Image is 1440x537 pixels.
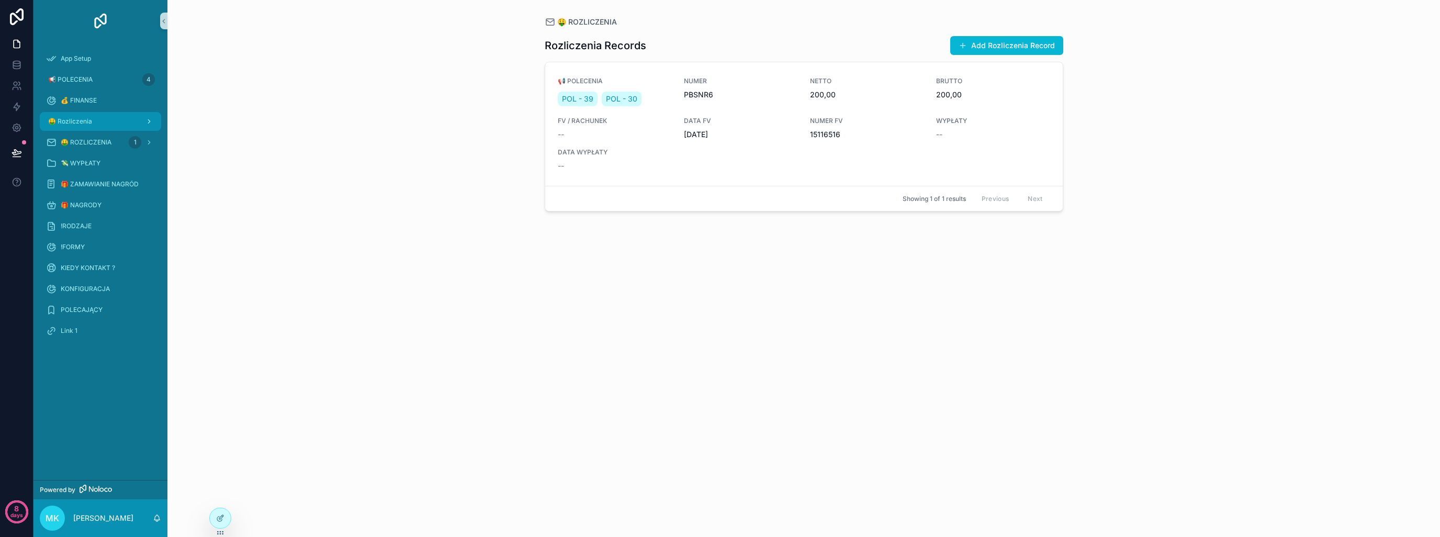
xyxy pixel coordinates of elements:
[40,196,161,215] a: 🎁 NAGRODY
[33,42,167,354] div: scrollable content
[936,77,1050,85] span: BRUTTO
[61,138,111,147] span: 🤑 ROZLICZENIA
[558,92,598,106] a: POL - 39
[936,89,1050,100] span: 200,00
[73,513,133,523] p: [PERSON_NAME]
[684,117,797,125] span: DATA FV
[558,129,564,140] span: --
[606,94,637,104] span: POL - 30
[40,259,161,277] a: KIEDY KONTAKT ?
[61,285,110,293] span: KONFIGURACJA
[903,195,966,203] span: Showing 1 of 1 results
[684,77,797,85] span: NUMER
[48,75,93,84] span: 📢 POLECENIA
[40,154,161,173] a: 💸 WYPŁATY
[61,264,115,272] span: KIEDY KONTAKT ?
[92,13,109,29] img: App logo
[129,136,141,149] div: 1
[40,175,161,194] a: 🎁 ZAMAWIANIE NAGRÓD
[40,217,161,236] a: !RODZAJE
[602,92,642,106] a: POL - 30
[545,62,1063,186] a: 📢 POLECENIAPOL - 39POL - 30NUMERPBSNR6NETTO200,00BRUTTO200,00FV / RACHUNEK--DATA FV[DATE]NUMER FV...
[40,279,161,298] a: KONFIGURACJA
[558,77,671,85] span: 📢 POLECENIA
[936,117,1050,125] span: WYPŁATY
[33,480,167,499] a: Powered by
[142,73,155,86] div: 4
[558,117,671,125] span: FV / RACHUNEK
[40,112,161,131] a: 🤑 Rozliczenia
[61,306,103,314] span: POLECAJĄCY
[10,508,23,522] p: days
[558,148,671,156] span: DATA WYPŁATY
[558,161,564,171] span: --
[61,159,100,167] span: 💸 WYPŁATY
[40,133,161,152] a: 🤑 ROZLICZENIA1
[46,512,59,524] span: MK
[40,49,161,68] a: App Setup
[562,94,593,104] span: POL - 39
[40,238,161,256] a: !FORMY
[61,201,102,209] span: 🎁 NAGRODY
[557,17,617,27] span: 🤑 ROZLICZENIA
[40,486,75,494] span: Powered by
[48,117,92,126] span: 🤑 Rozliczenia
[810,117,924,125] span: NUMER FV
[810,77,924,85] span: NETTO
[61,96,97,105] span: 💰 FINANSE
[684,129,797,140] span: [DATE]
[40,91,161,110] a: 💰 FINANSE
[545,17,617,27] a: 🤑 ROZLICZENIA
[40,70,161,89] a: 📢 POLECENIA4
[684,89,797,100] span: PBSNR6
[936,129,942,140] span: --
[810,129,924,140] span: 15116516
[61,243,85,251] span: !FORMY
[61,222,92,230] span: !RODZAJE
[14,504,19,514] p: 8
[61,180,139,188] span: 🎁 ZAMAWIANIE NAGRÓD
[545,38,646,53] h1: Rozliczenia Records
[40,300,161,319] a: POLECAJĄCY
[810,89,924,100] span: 200,00
[61,327,77,335] span: Link 1
[61,54,91,63] span: App Setup
[950,36,1063,55] button: Add Rozliczenia Record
